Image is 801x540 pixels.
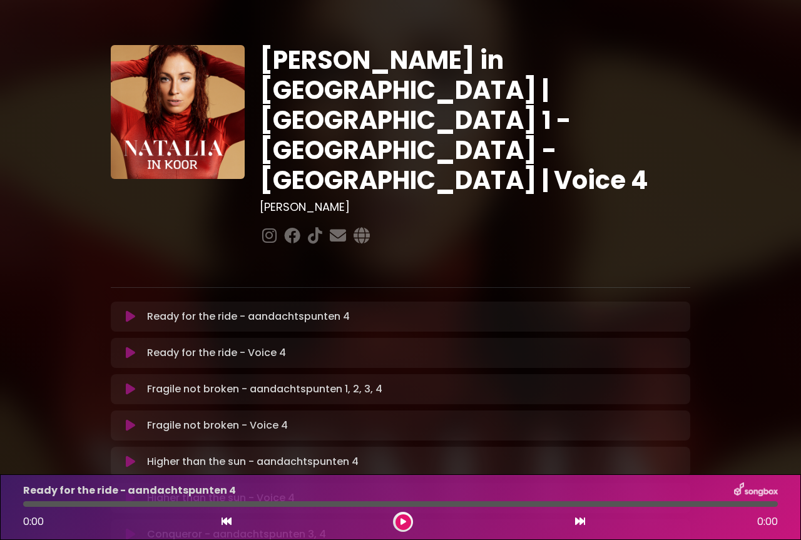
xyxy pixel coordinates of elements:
[111,45,245,179] img: YTVS25JmS9CLUqXqkEhs
[757,514,778,529] span: 0:00
[734,482,778,499] img: songbox-logo-white.png
[147,345,286,360] p: Ready for the ride - Voice 4
[147,382,382,397] p: Fragile not broken - aandachtspunten 1, 2, 3, 4
[147,418,288,433] p: Fragile not broken - Voice 4
[23,483,236,498] p: Ready for the ride - aandachtspunten 4
[260,200,691,214] h3: [PERSON_NAME]
[147,309,350,324] p: Ready for the ride - aandachtspunten 4
[23,514,44,529] span: 0:00
[260,45,691,195] h1: [PERSON_NAME] in [GEOGRAPHIC_DATA] | [GEOGRAPHIC_DATA] 1 - [GEOGRAPHIC_DATA] - [GEOGRAPHIC_DATA] ...
[147,454,359,469] p: Higher than the sun - aandachtspunten 4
